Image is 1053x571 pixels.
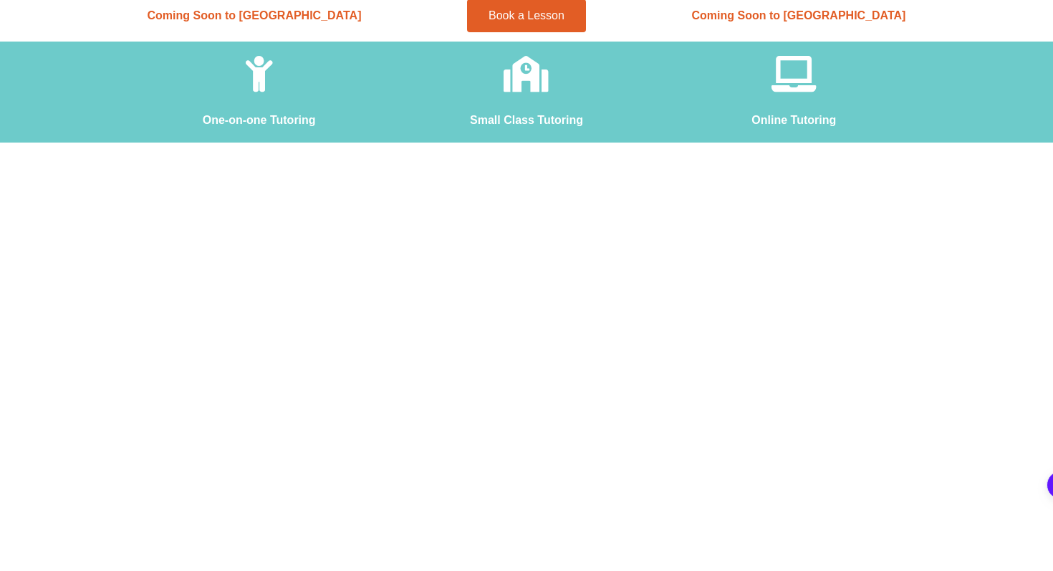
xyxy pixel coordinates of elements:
[691,9,905,21] span: Coming Soon to [GEOGRAPHIC_DATA]
[125,9,383,24] h2: Coming Soon to [GEOGRAPHIC_DATA]
[133,113,385,128] h2: One-on-one Tutoring
[668,113,920,128] h2: Online Tutoring
[400,113,653,128] h2: Small Class Tutoring
[489,10,564,21] span: Book a Lesson
[981,502,1053,571] iframe: Chat Widget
